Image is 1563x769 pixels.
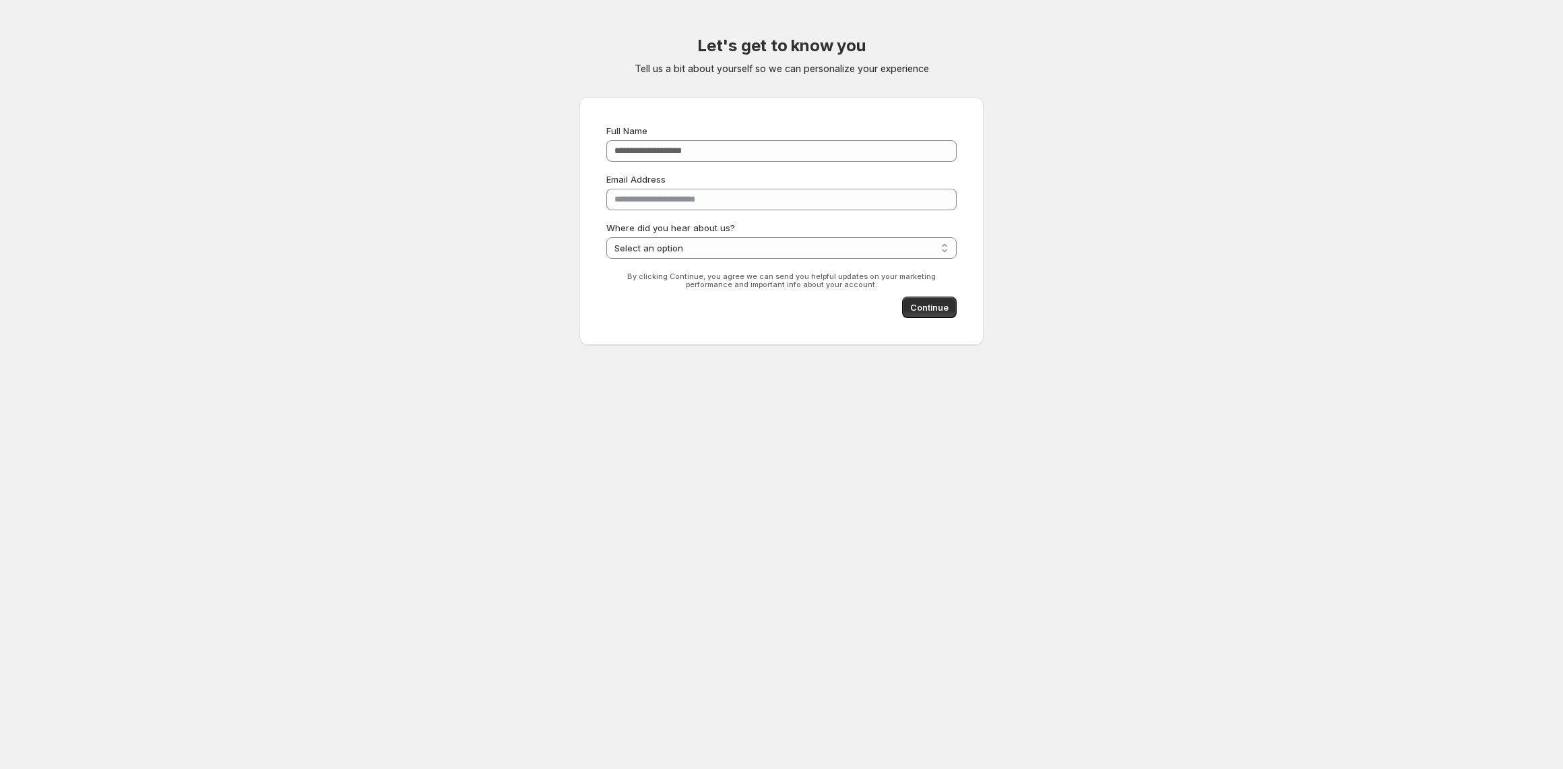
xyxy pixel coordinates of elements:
[606,125,647,136] span: Full Name
[606,272,957,288] p: By clicking Continue, you agree we can send you helpful updates on your marketing performance and...
[635,62,929,75] p: Tell us a bit about yourself so we can personalize your experience
[697,35,866,57] h2: Let's get to know you
[902,297,957,318] button: Continue
[910,301,949,314] span: Continue
[606,222,735,233] span: Where did you hear about us?
[606,174,666,185] span: Email Address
